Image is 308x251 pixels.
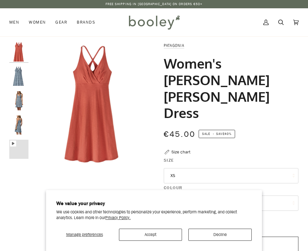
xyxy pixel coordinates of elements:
[9,67,28,86] img: Patagonia Women's Amber Dawn Dress Channeling Spring / Light Plume Grey - Booley Galway
[56,209,251,220] p: We use cookies and other technologies to personalize your experience, perform marketing, and coll...
[164,157,174,164] span: Size
[164,55,294,121] h1: Women's [PERSON_NAME] [PERSON_NAME] Dress
[56,200,251,207] h2: We value your privacy
[164,129,195,139] span: €45.00
[55,19,67,26] span: Gear
[51,8,72,36] a: Gear
[9,140,28,159] img: Patagonia Women's Amber Dawn Dress - Booley Galway
[77,19,95,26] span: Brands
[202,131,210,136] span: Sale
[171,149,190,155] div: Size chart
[199,130,235,138] span: Save
[66,232,103,238] span: Manage preferences
[119,229,182,241] button: Accept
[29,19,46,26] span: Women
[9,8,24,36] a: Men
[164,168,298,183] button: XS
[56,229,112,241] button: Manage preferences
[9,19,19,26] span: Men
[105,215,130,221] a: Privacy Policy.
[211,131,216,136] em: •
[24,8,51,36] a: Women
[32,42,154,165] img: Patagonia Women&#39;s Amber Dawn Dress Quartz Coral - Booley Galway
[126,13,182,32] img: Booley
[9,42,28,62] img: Patagonia Women's Amber Dawn Dress Quartz Coral - Booley Galway
[106,2,203,7] p: Free Shipping in [GEOGRAPHIC_DATA] on Orders €50+
[72,8,100,36] a: Brands
[225,131,232,136] span: 40%
[164,185,183,191] span: Colour
[9,91,28,110] img: Patagonia Women's Amber Dawn Dress Channeling Spring / Light Plume Grey - Booley Galway
[164,43,184,48] a: Patagonia
[32,42,154,165] div: Patagonia Women's Amber Dawn Dress Quartz Coral - Booley Galway
[188,229,251,241] button: Decline
[9,115,28,135] img: Patagonia Women's Amber Dawn Dress Channeling Spring / Light Plume Grey - Booley Galway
